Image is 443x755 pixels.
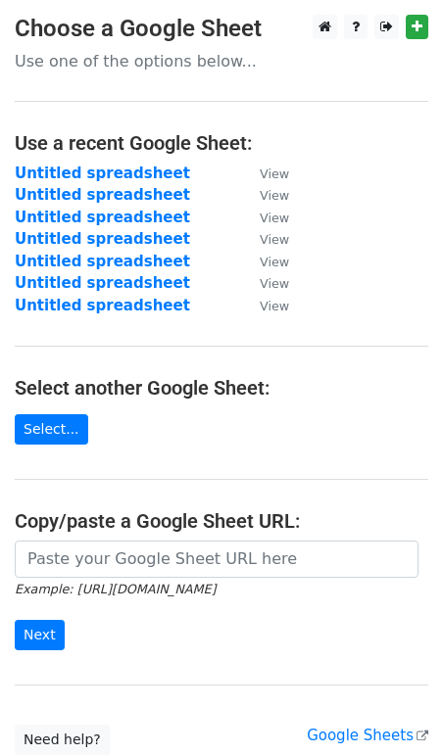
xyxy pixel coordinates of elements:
[15,414,88,445] a: Select...
[260,299,289,313] small: View
[15,253,190,270] a: Untitled spreadsheet
[15,131,428,155] h4: Use a recent Google Sheet:
[260,232,289,247] small: View
[15,230,190,248] a: Untitled spreadsheet
[240,297,289,314] a: View
[15,274,190,292] a: Untitled spreadsheet
[240,165,289,182] a: View
[240,230,289,248] a: View
[260,166,289,181] small: View
[15,297,190,314] a: Untitled spreadsheet
[260,276,289,291] small: View
[15,209,190,226] a: Untitled spreadsheet
[240,209,289,226] a: View
[260,211,289,225] small: View
[15,15,428,43] h3: Choose a Google Sheet
[15,541,418,578] input: Paste your Google Sheet URL here
[240,186,289,204] a: View
[307,727,428,744] a: Google Sheets
[260,188,289,203] small: View
[15,620,65,650] input: Next
[15,376,428,400] h4: Select another Google Sheet:
[240,253,289,270] a: View
[15,51,428,71] p: Use one of the options below...
[15,165,190,182] a: Untitled spreadsheet
[15,509,428,533] h4: Copy/paste a Google Sheet URL:
[240,274,289,292] a: View
[260,255,289,269] small: View
[15,582,216,596] small: Example: [URL][DOMAIN_NAME]
[15,186,190,204] a: Untitled spreadsheet
[15,725,110,755] a: Need help?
